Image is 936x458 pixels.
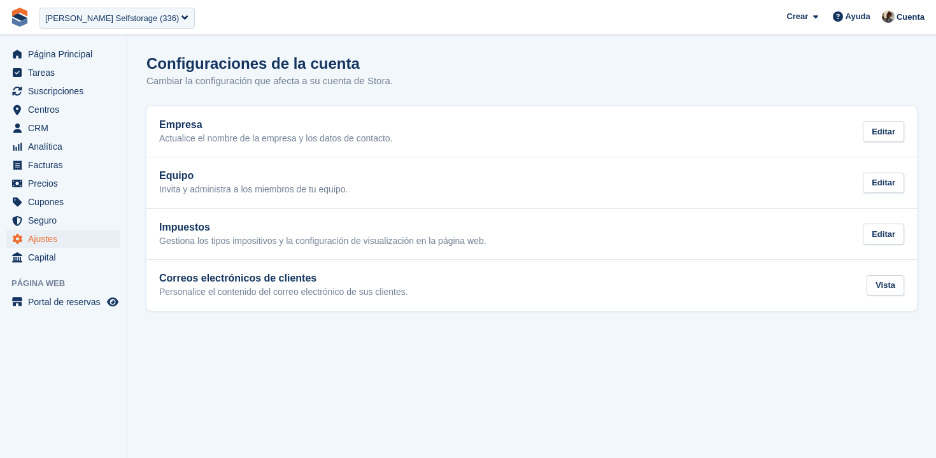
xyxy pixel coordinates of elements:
[159,273,408,284] h2: Correos electrónicos de clientes
[846,10,870,23] span: Ayuda
[6,293,120,311] a: menú
[863,224,904,245] div: Editar
[159,287,408,298] p: Personalice el contenido del correo electrónico de sus clientes.
[882,10,895,23] img: Patrick Blanc
[6,45,120,63] a: menu
[28,230,104,248] span: Ajustes
[863,173,904,194] div: Editar
[45,12,179,25] div: [PERSON_NAME] Selfstorage (336)
[28,248,104,266] span: Capital
[6,211,120,229] a: menu
[28,64,104,82] span: Tareas
[6,156,120,174] a: menu
[28,156,104,174] span: Facturas
[159,184,348,196] p: Invita y administra a los miembros de tu equipo.
[28,45,104,63] span: Página Principal
[159,119,393,131] h2: Empresa
[28,211,104,229] span: Seguro
[28,193,104,211] span: Cupones
[6,82,120,100] a: menu
[146,55,360,72] h1: Configuraciones de la cuenta
[146,209,917,260] a: Impuestos Gestiona los tipos impositivos y la configuración de visualización en la página web. Ed...
[10,8,29,27] img: stora-icon-8386f47178a22dfd0bd8f6a31ec36ba5ce8667c1dd55bd0f319d3a0aa187defe.svg
[159,170,348,182] h2: Equipo
[6,230,120,248] a: menu
[6,193,120,211] a: menu
[28,119,104,137] span: CRM
[146,260,917,311] a: Correos electrónicos de clientes Personalice el contenido del correo electrónico de sus clientes....
[6,248,120,266] a: menu
[897,11,925,24] span: Cuenta
[867,275,904,296] div: Vista
[28,101,104,118] span: Centros
[146,157,917,208] a: Equipo Invita y administra a los miembros de tu equipo. Editar
[28,293,104,311] span: Portal de reservas
[6,101,120,118] a: menu
[105,294,120,310] a: Vista previa de la tienda
[28,138,104,155] span: Analítica
[146,74,393,89] p: Cambiar la configuración que afecta a su cuenta de Stora.
[159,133,393,145] p: Actualice el nombre de la empresa y los datos de contacto.
[6,138,120,155] a: menu
[6,119,120,137] a: menu
[159,236,486,247] p: Gestiona los tipos impositivos y la configuración de visualización en la página web.
[863,121,904,142] div: Editar
[146,106,917,157] a: Empresa Actualice el nombre de la empresa y los datos de contacto. Editar
[159,222,486,233] h2: Impuestos
[11,277,127,290] span: Página web
[786,10,808,23] span: Crear
[6,175,120,192] a: menu
[28,175,104,192] span: Precios
[6,64,120,82] a: menu
[28,82,104,100] span: Suscripciones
